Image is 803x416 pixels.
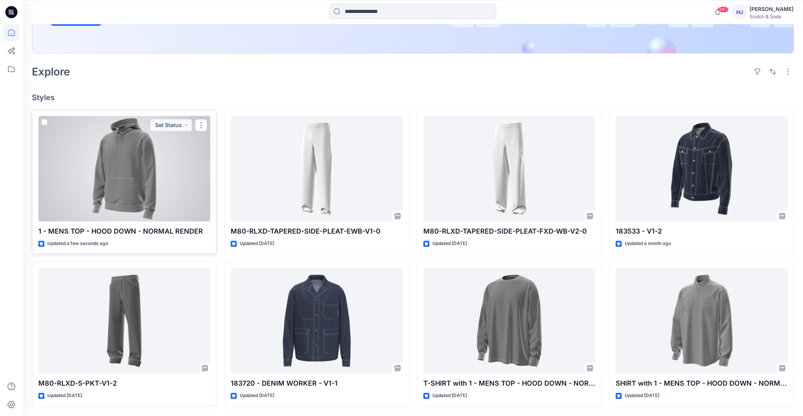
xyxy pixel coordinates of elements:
p: Updated [DATE] [432,392,467,400]
p: Updated a month ago [625,240,671,248]
p: Updated a few seconds ago [47,240,108,248]
p: 183720 - DENIM WORKER - V1-1 [231,378,402,389]
p: Updated [DATE] [240,240,274,248]
a: T-SHIRT with 1 - MENS TOP - HOOD DOWN - NORMAL RENDER [423,268,595,374]
div: [PERSON_NAME] [750,5,794,14]
p: Updated [DATE] [240,392,274,400]
a: 1 - MENS TOP - HOOD DOWN - NORMAL RENDER [38,116,210,221]
div: HJ [733,5,746,19]
a: 183533 - V1-2 [616,116,787,221]
p: Updated [DATE] [47,392,82,400]
p: M80-RLXD-TAPERED-SIDE-PLEAT-EWB-V1-0 [231,226,402,237]
div: Scotch & Soda [750,14,794,19]
h2: Explore [32,66,70,78]
span: 99+ [717,6,729,13]
p: Updated [DATE] [625,392,659,400]
p: M80-RLXD-5-PKT-V1-2 [38,378,210,389]
p: 183533 - V1-2 [616,226,787,237]
p: T-SHIRT with 1 - MENS TOP - HOOD DOWN - NORMAL RENDER [423,378,595,389]
p: Updated [DATE] [432,240,467,248]
a: 183720 - DENIM WORKER - V1-1 [231,268,402,374]
a: M80-RLXD-TAPERED-SIDE-PLEAT-FXD-WB-V2-0 [423,116,595,221]
a: SHIRT with 1 - MENS TOP - HOOD DOWN - NORMAL RENDER [616,268,787,374]
p: 1 - MENS TOP - HOOD DOWN - NORMAL RENDER [38,226,210,237]
p: M80-RLXD-TAPERED-SIDE-PLEAT-FXD-WB-V2-0 [423,226,595,237]
a: M80-RLXD-TAPERED-SIDE-PLEAT-EWB-V1-0 [231,116,402,221]
a: M80-RLXD-5-PKT-V1-2 [38,268,210,374]
p: SHIRT with 1 - MENS TOP - HOOD DOWN - NORMAL RENDER [616,378,787,389]
h4: Styles [32,93,794,102]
